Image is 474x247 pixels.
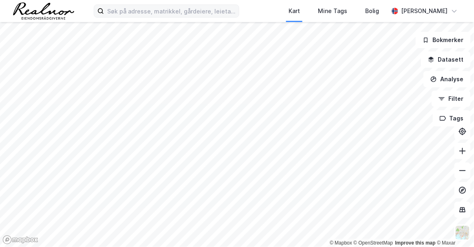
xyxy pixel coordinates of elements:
[13,2,74,20] img: realnor-logo.934646d98de889bb5806.png
[433,110,471,127] button: Tags
[433,208,474,247] iframe: Chat Widget
[421,51,471,68] button: Datasett
[401,6,448,16] div: [PERSON_NAME]
[423,71,471,87] button: Analyse
[318,6,347,16] div: Mine Tags
[433,208,474,247] div: Kontrollprogram for chat
[432,91,471,107] button: Filter
[330,240,352,246] a: Mapbox
[104,5,239,17] input: Søk på adresse, matrikkel, gårdeiere, leietakere eller personer
[2,235,38,245] a: Mapbox homepage
[365,6,379,16] div: Bolig
[289,6,300,16] div: Kart
[395,240,436,246] a: Improve this map
[354,240,393,246] a: OpenStreetMap
[416,32,471,48] button: Bokmerker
